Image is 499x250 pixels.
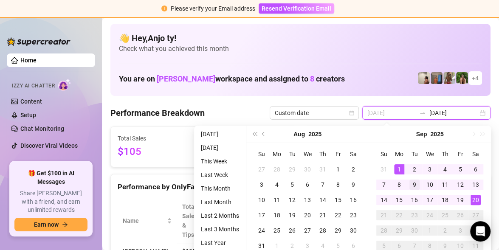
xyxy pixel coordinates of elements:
h4: Performance Breakdown [110,107,205,119]
div: Open Intercom Messenger [470,221,491,242]
td: 2025-08-23 [346,208,361,223]
img: Wayne [431,72,443,84]
td: 2025-09-18 [437,192,453,208]
th: Sa [346,146,361,162]
div: 2 [409,164,420,174]
td: 2025-09-13 [468,177,483,192]
li: Last Month [197,197,242,207]
span: 8 [310,74,314,83]
td: 2025-09-14 [376,192,392,208]
div: 7 [318,180,328,190]
td: 2025-09-10 [422,177,437,192]
span: $105 [118,144,193,160]
div: 8 [394,180,404,190]
div: 14 [318,195,328,205]
td: 2025-09-30 [407,223,422,238]
span: Name [123,216,165,225]
td: 2025-08-05 [285,177,300,192]
td: 2025-09-24 [422,208,437,223]
div: 30 [348,225,358,236]
div: 6 [471,164,481,174]
td: 2025-07-28 [269,162,285,177]
td: 2025-09-29 [392,223,407,238]
div: Please verify your Email address [171,4,255,13]
td: 2025-08-21 [315,208,330,223]
div: 23 [348,210,358,220]
div: 21 [379,210,389,220]
li: This Month [197,183,242,194]
input: Start date [367,108,416,118]
td: 2025-08-22 [330,208,346,223]
td: 2025-08-08 [330,177,346,192]
th: Tu [285,146,300,162]
td: 2025-09-21 [376,208,392,223]
td: 2025-09-09 [407,177,422,192]
td: 2025-09-17 [422,192,437,208]
div: 30 [409,225,420,236]
th: Total Sales & Tips [177,199,211,243]
span: Total Sales & Tips [182,202,199,239]
button: Earn nowarrow-right [14,218,87,231]
li: Last Year [197,238,242,248]
div: 24 [425,210,435,220]
li: Last 2 Months [197,211,242,221]
td: 2025-08-16 [346,192,361,208]
td: 2025-08-06 [300,177,315,192]
span: calendar [349,110,354,115]
div: 12 [287,195,297,205]
td: 2025-08-18 [269,208,285,223]
td: 2025-08-17 [254,208,269,223]
div: 15 [333,195,343,205]
div: 2 [348,164,358,174]
a: Chat Monitoring [20,125,64,132]
li: [DATE] [197,143,242,153]
td: 2025-08-14 [315,192,330,208]
div: 16 [409,195,420,205]
button: Last year (Control + left) [250,126,259,143]
td: 2025-09-15 [392,192,407,208]
div: 1 [425,225,435,236]
div: 3 [455,225,465,236]
div: 26 [287,225,297,236]
th: Fr [453,146,468,162]
td: 2025-09-25 [437,208,453,223]
td: 2025-08-29 [330,223,346,238]
th: Fr [330,146,346,162]
div: 28 [272,164,282,174]
button: Choose a year [308,126,321,143]
div: 27 [257,164,267,174]
td: 2025-09-22 [392,208,407,223]
div: 10 [425,180,435,190]
td: 2025-08-26 [285,223,300,238]
th: Name [118,199,177,243]
div: 25 [272,225,282,236]
div: 19 [455,195,465,205]
div: 18 [272,210,282,220]
img: logo-BBDzfeDw.svg [7,37,70,46]
td: 2025-10-04 [468,223,483,238]
div: 22 [394,210,404,220]
th: We [422,146,437,162]
td: 2025-09-08 [392,177,407,192]
li: This Week [197,156,242,166]
td: 2025-07-30 [300,162,315,177]
td: 2025-08-10 [254,192,269,208]
th: Sa [468,146,483,162]
a: Content [20,98,42,105]
td: 2025-07-29 [285,162,300,177]
td: 2025-08-09 [346,177,361,192]
div: 23 [409,210,420,220]
a: Setup [20,112,36,118]
img: Ralphy [418,72,430,84]
td: 2025-08-04 [269,177,285,192]
div: 1 [333,164,343,174]
a: Home [20,57,37,64]
span: Earn now [34,221,59,228]
a: Discover Viral Videos [20,142,78,149]
div: Performance by OnlyFans Creator [118,181,354,193]
td: 2025-08-12 [285,192,300,208]
div: 21 [318,210,328,220]
td: 2025-08-25 [269,223,285,238]
th: Th [315,146,330,162]
div: 27 [302,225,313,236]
